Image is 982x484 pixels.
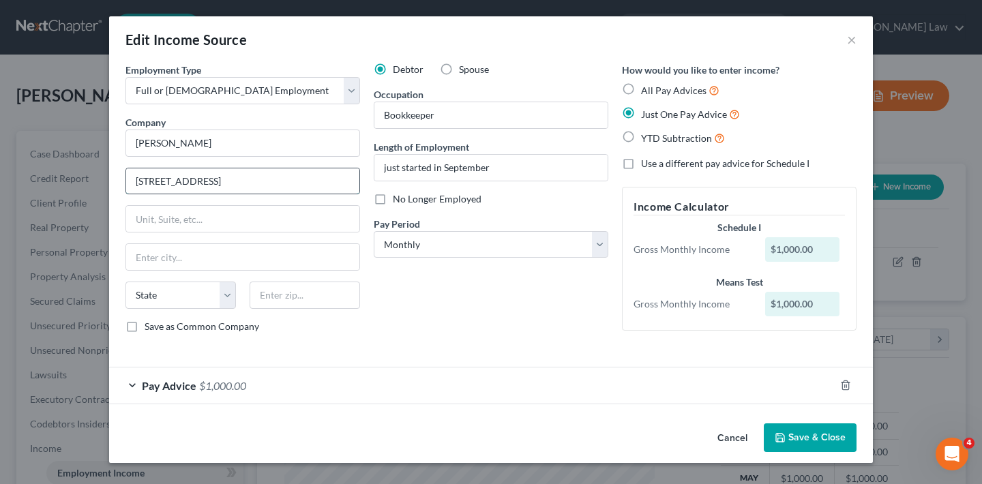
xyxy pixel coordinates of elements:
[964,438,974,449] span: 4
[393,193,481,205] span: No Longer Employed
[627,297,758,311] div: Gross Monthly Income
[634,221,845,235] div: Schedule I
[641,132,712,144] span: YTD Subtraction
[627,243,758,256] div: Gross Monthly Income
[374,102,608,128] input: --
[199,379,246,392] span: $1,000.00
[142,379,196,392] span: Pay Advice
[250,282,360,309] input: Enter zip...
[764,423,857,452] button: Save & Close
[126,206,359,232] input: Unit, Suite, etc...
[765,237,840,262] div: $1,000.00
[634,275,845,289] div: Means Test
[126,168,359,194] input: Enter address...
[622,63,779,77] label: How would you like to enter income?
[374,155,608,181] input: ex: 2 years
[765,292,840,316] div: $1,000.00
[641,108,727,120] span: Just One Pay Advice
[125,64,201,76] span: Employment Type
[145,320,259,332] span: Save as Common Company
[374,87,423,102] label: Occupation
[634,198,845,215] h5: Income Calculator
[706,425,758,452] button: Cancel
[374,218,420,230] span: Pay Period
[125,30,247,49] div: Edit Income Source
[641,85,706,96] span: All Pay Advices
[936,438,968,470] iframe: Intercom live chat
[459,63,489,75] span: Spouse
[126,244,359,270] input: Enter city...
[374,140,469,154] label: Length of Employment
[393,63,423,75] span: Debtor
[125,130,360,157] input: Search company by name...
[847,31,857,48] button: ×
[125,117,166,128] span: Company
[641,157,809,169] span: Use a different pay advice for Schedule I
